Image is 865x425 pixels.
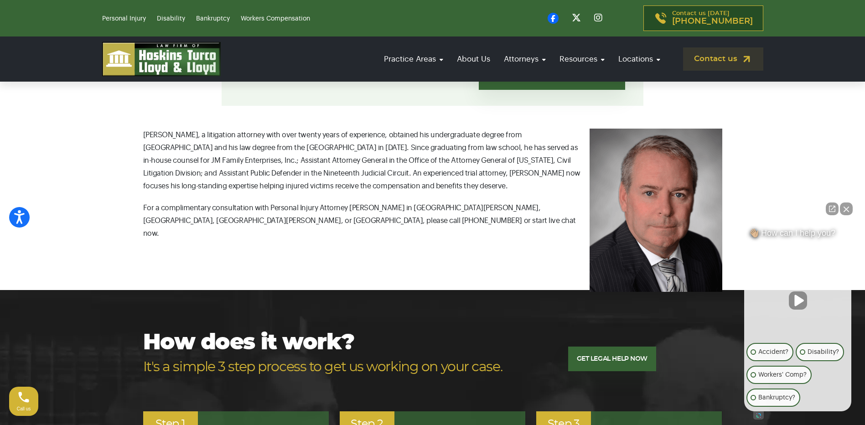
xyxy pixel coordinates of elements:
span: Call us [17,406,31,411]
div: 👋🏼 How can I help you? [744,228,851,243]
a: Resources [555,46,609,72]
a: Open direct chat [826,202,839,215]
a: Locations [614,46,665,72]
span: [PHONE_NUMBER] [672,17,753,26]
a: Workers Compensation [241,16,310,22]
p: [PERSON_NAME], a litigation attorney with over twenty years of experience, obtained his undergrad... [143,129,722,192]
button: Close Intaker Chat Widget [840,202,853,215]
h2: How does it work? [143,331,502,379]
p: Disability? [808,347,839,358]
p: For a complimentary consultation with Personal Injury Attorney [PERSON_NAME] in [GEOGRAPHIC_DATA]... [143,202,722,240]
p: Contact us [DATE] [672,10,753,26]
a: Disability [157,16,185,22]
a: Attorneys [499,46,550,72]
img: logo [102,42,221,76]
a: Contact us [DATE][PHONE_NUMBER] [643,5,763,31]
button: Unmute video [789,291,807,310]
a: About Us [452,46,495,72]
p: Bankruptcy? [758,392,795,403]
p: Workers' Comp? [758,369,807,380]
a: Bankruptcy [196,16,230,22]
img: Kiernan P Moylan [590,129,722,292]
a: Practice Areas [379,46,448,72]
p: Accident? [758,347,788,358]
a: Open intaker chat [753,411,764,420]
a: Contact us [683,47,763,71]
a: GET LEGAL HELP NOW [568,347,656,371]
span: It's a simple 3 step process to get us working on your case. [143,355,502,379]
a: Personal Injury [102,16,146,22]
